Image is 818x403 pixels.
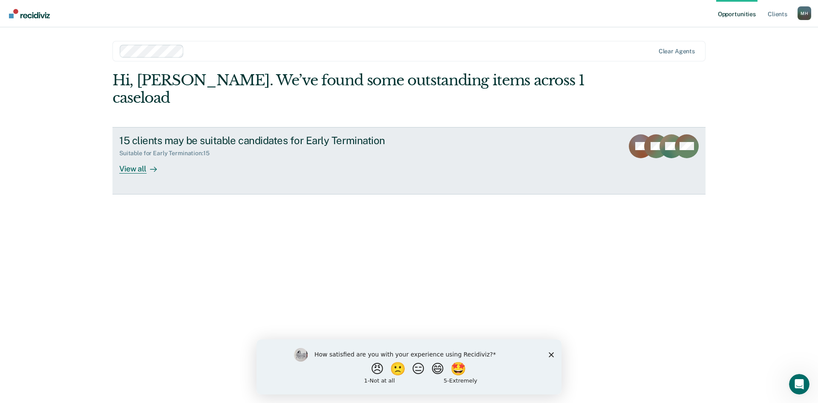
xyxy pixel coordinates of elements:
[798,6,811,20] div: M H
[789,374,809,394] iframe: Intercom live chat
[798,6,811,20] button: Profile dropdown button
[112,72,587,107] div: Hi, [PERSON_NAME]. We’ve found some outstanding items across 1 caseload
[112,127,706,194] a: 15 clients may be suitable candidates for Early TerminationSuitable for Early Termination:15View all
[119,150,216,157] div: Suitable for Early Termination : 15
[9,9,50,18] img: Recidiviz
[119,157,167,174] div: View all
[659,48,695,55] div: Clear agents
[256,339,562,394] iframe: Survey by Kim from Recidiviz
[119,134,418,147] div: 15 clients may be suitable candidates for Early Termination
